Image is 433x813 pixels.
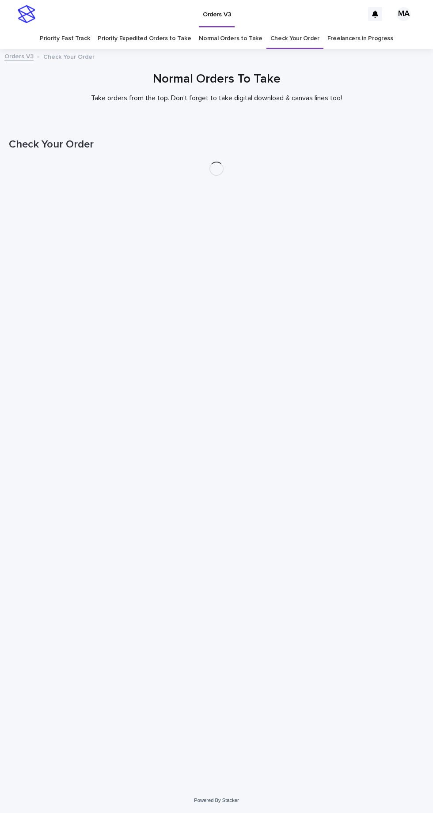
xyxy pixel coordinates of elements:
[9,72,424,87] h1: Normal Orders To Take
[9,138,424,151] h1: Check Your Order
[40,28,90,49] a: Priority Fast Track
[40,94,393,102] p: Take orders from the top. Don't forget to take digital download & canvas lines too!
[199,28,262,49] a: Normal Orders to Take
[327,28,393,49] a: Freelancers in Progress
[194,798,239,803] a: Powered By Stacker
[270,28,319,49] a: Check Your Order
[98,28,191,49] a: Priority Expedited Orders to Take
[4,51,34,61] a: Orders V3
[397,7,411,21] div: MA
[43,51,95,61] p: Check Your Order
[18,5,35,23] img: stacker-logo-s-only.png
